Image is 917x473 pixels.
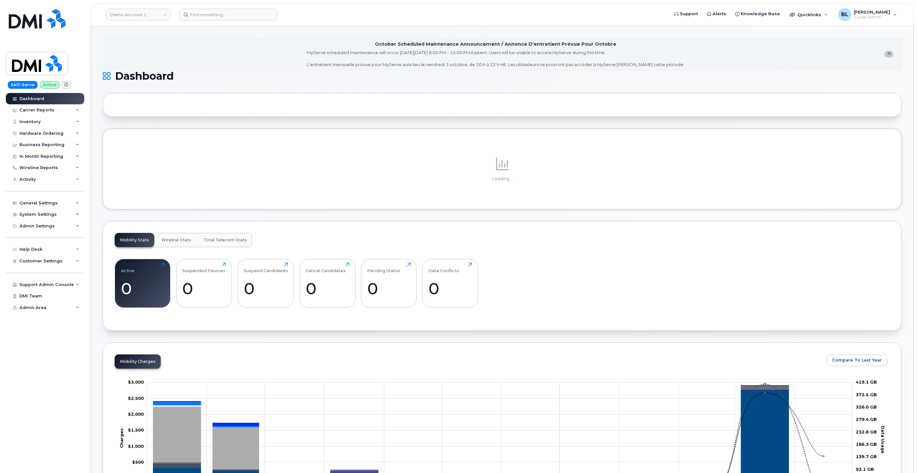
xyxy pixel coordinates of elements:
[306,262,346,273] div: Cancel Candidates
[182,279,226,298] div: 0
[182,262,225,273] div: Suspended Devices
[121,262,165,304] a: Active0
[856,404,877,410] tspan: 326.0 GB
[856,392,877,397] tspan: 372.5 GB
[856,466,874,471] tspan: 93.1 GB
[128,395,144,400] tspan: $2,500
[856,454,877,459] tspan: 139.7 GB
[203,237,247,243] span: Total Telecom Stats
[161,237,191,243] span: Wireline Stats
[856,379,877,385] tspan: 419.1 GB
[367,262,400,273] div: Pending Status
[428,262,472,304] a: Data Conflicts0
[832,357,882,363] span: Compare To Last Year
[367,279,411,298] div: 0
[182,262,226,304] a: Suspended Devices0
[128,379,144,385] g: $0
[128,395,144,400] g: $0
[367,262,411,304] a: Pending Status0
[244,262,288,304] a: Suspend Candidates0
[121,262,134,273] div: Active
[428,262,459,273] div: Data Conflicts
[856,417,877,422] tspan: 279.4 GB
[244,262,288,273] div: Suspend Candidates
[128,443,144,448] g: $0
[132,459,144,464] g: $0
[884,51,893,58] button: close notification
[244,279,288,298] div: 0
[827,354,887,366] button: Compare To Last Year
[115,176,890,182] p: Loading...
[128,443,144,448] tspan: $1,000
[115,71,174,81] span: Dashboard
[880,425,886,453] tspan: Data Usage
[128,411,144,417] tspan: $2,000
[128,379,144,385] tspan: $3,000
[307,50,684,68] div: MyServe scheduled maintenance will occur [DATE][DATE] 8:00 PM - 10:00 PM Eastern. Users will be u...
[128,427,144,433] g: $0
[128,427,144,433] tspan: $1,500
[128,411,144,417] g: $0
[121,279,165,298] div: 0
[856,429,877,434] tspan: 232.8 GB
[306,279,349,298] div: 0
[119,428,124,448] tspan: Charges
[375,41,616,48] div: October Scheduled Maintenance Announcement / Annonce D'entretient Prévue Pour Octobre
[306,262,349,304] a: Cancel Candidates0
[132,459,144,464] tspan: $500
[428,279,472,298] div: 0
[856,442,877,447] tspan: 186.3 GB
